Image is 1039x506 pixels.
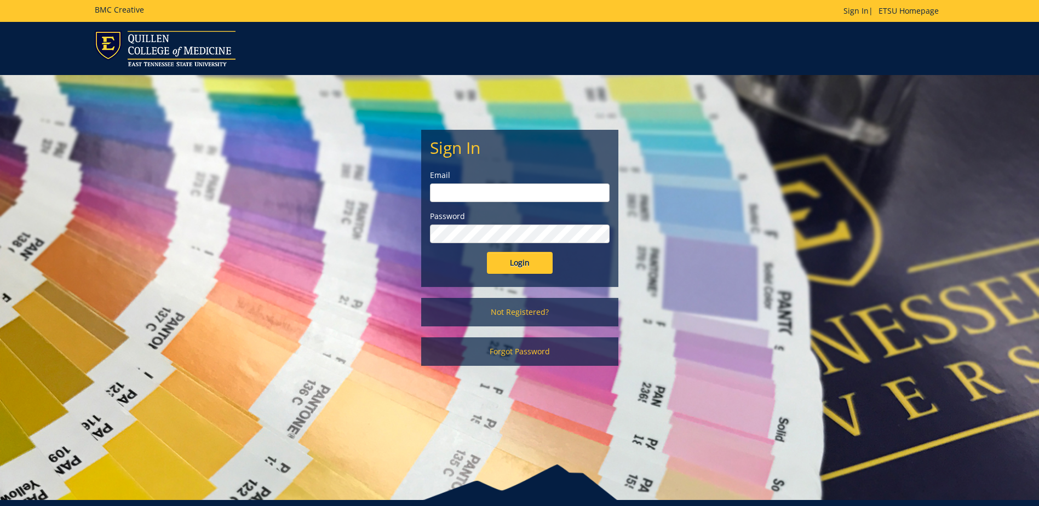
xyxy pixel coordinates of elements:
[843,5,944,16] p: |
[95,5,144,14] h5: BMC Creative
[430,170,610,181] label: Email
[487,252,553,274] input: Login
[843,5,869,16] a: Sign In
[95,31,236,66] img: ETSU logo
[421,298,618,326] a: Not Registered?
[430,211,610,222] label: Password
[873,5,944,16] a: ETSU Homepage
[430,139,610,157] h2: Sign In
[421,337,618,366] a: Forgot Password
